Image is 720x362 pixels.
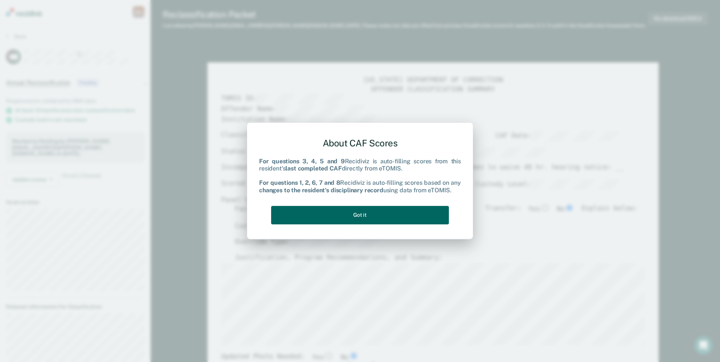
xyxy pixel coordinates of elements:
div: Recidiviz is auto-filling scores from this resident's directly from eTOMIS. Recidiviz is auto-fil... [259,158,461,194]
div: About CAF Scores [259,132,461,155]
b: For questions 1, 2, 6, 7 and 8 [259,179,340,187]
b: For questions 3, 4, 5 and 9 [259,158,345,165]
button: Got it [271,206,449,224]
b: last completed CAF [285,165,342,172]
b: changes to the resident's disciplinary record [259,187,383,194]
